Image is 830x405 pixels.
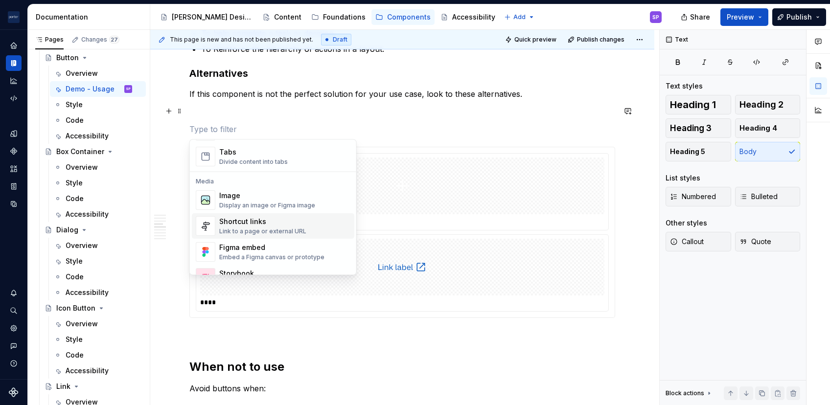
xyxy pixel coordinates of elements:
svg: Supernova Logo [9,387,19,397]
a: Storybook stories [6,179,22,194]
div: Block actions [666,386,713,400]
button: Heading 1 [666,95,731,114]
span: This page is new and has not been published yet. [170,36,313,44]
a: Settings [6,320,22,336]
button: Callout [666,232,731,251]
div: Image [219,191,315,201]
a: Icon Button [41,300,146,316]
div: Components [387,12,431,22]
div: Pages [35,36,64,44]
div: Page tree [156,7,499,27]
button: Quick preview [502,33,561,46]
div: Overview [66,319,98,329]
a: Overview [50,238,146,253]
div: SP [652,13,659,21]
button: Bulleted [735,187,801,206]
a: Documentation [6,55,22,71]
span: Add [513,13,526,21]
div: Content [274,12,301,22]
div: Accessibility [66,366,109,376]
span: Heading 1 [670,100,716,110]
span: Callout [670,237,704,247]
button: Contact support [6,338,22,354]
a: Style [50,253,146,269]
div: [PERSON_NAME] Design [172,12,253,22]
button: Heading 5 [666,142,731,161]
div: Tabs [219,147,288,157]
span: Quick preview [514,36,556,44]
span: Quote [739,237,771,247]
div: Foundations [323,12,366,22]
a: Components [371,9,435,25]
div: Display a simple table [219,132,283,140]
a: Accessibility [50,128,146,144]
a: Components [6,143,22,159]
div: Style [66,178,83,188]
a: Design tokens [6,126,22,141]
a: Assets [6,161,22,177]
h2: When not to use [189,359,615,375]
button: Notifications [6,285,22,301]
span: Share [690,12,710,22]
a: Analytics [6,73,22,89]
button: Heading 4 [735,118,801,138]
button: Publish [772,8,826,26]
div: List styles [666,173,700,183]
div: Code [66,115,84,125]
a: Box Container [41,144,146,159]
div: Code [66,272,84,282]
div: Accessibility [66,288,109,297]
div: Media [192,178,354,185]
span: Heading 5 [670,147,705,157]
a: Accessibility [50,206,146,222]
div: Style [66,256,83,266]
div: Other styles [666,218,707,228]
div: Overview [66,68,98,78]
a: Style [50,97,146,112]
a: Data sources [6,196,22,212]
div: Style [66,100,83,110]
div: SP [126,84,131,94]
span: Publish changes [577,36,624,44]
button: Share [676,8,716,26]
div: Changes [81,36,119,44]
div: Link [56,382,70,391]
a: Home [6,38,22,53]
a: Content [258,9,305,25]
div: Search ⌘K [6,303,22,318]
div: Overview [66,241,98,250]
p: Avoid buttons when: [189,382,615,394]
button: Heading 3 [666,118,731,138]
div: Divide content into tabs [219,158,288,166]
a: Code automation [6,90,22,106]
button: Quote [735,232,801,251]
div: Box Container [56,147,104,157]
a: Accessibility [50,363,146,379]
a: Accessibility [50,285,146,300]
a: Foundations [307,9,369,25]
span: Bulleted [739,192,778,202]
div: Icon Button [56,303,95,313]
span: Heading 2 [739,100,784,110]
a: Style [50,332,146,347]
div: Display an image or Figma image [219,202,315,209]
div: Text styles [666,81,703,91]
div: Code [66,194,84,203]
span: 27 [109,36,119,44]
div: Overview [66,162,98,172]
a: Link [41,379,146,394]
span: Numbered [670,192,716,202]
a: Code [50,191,146,206]
div: Style [66,335,83,344]
a: Overview [50,66,146,81]
span: Preview [727,12,754,22]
